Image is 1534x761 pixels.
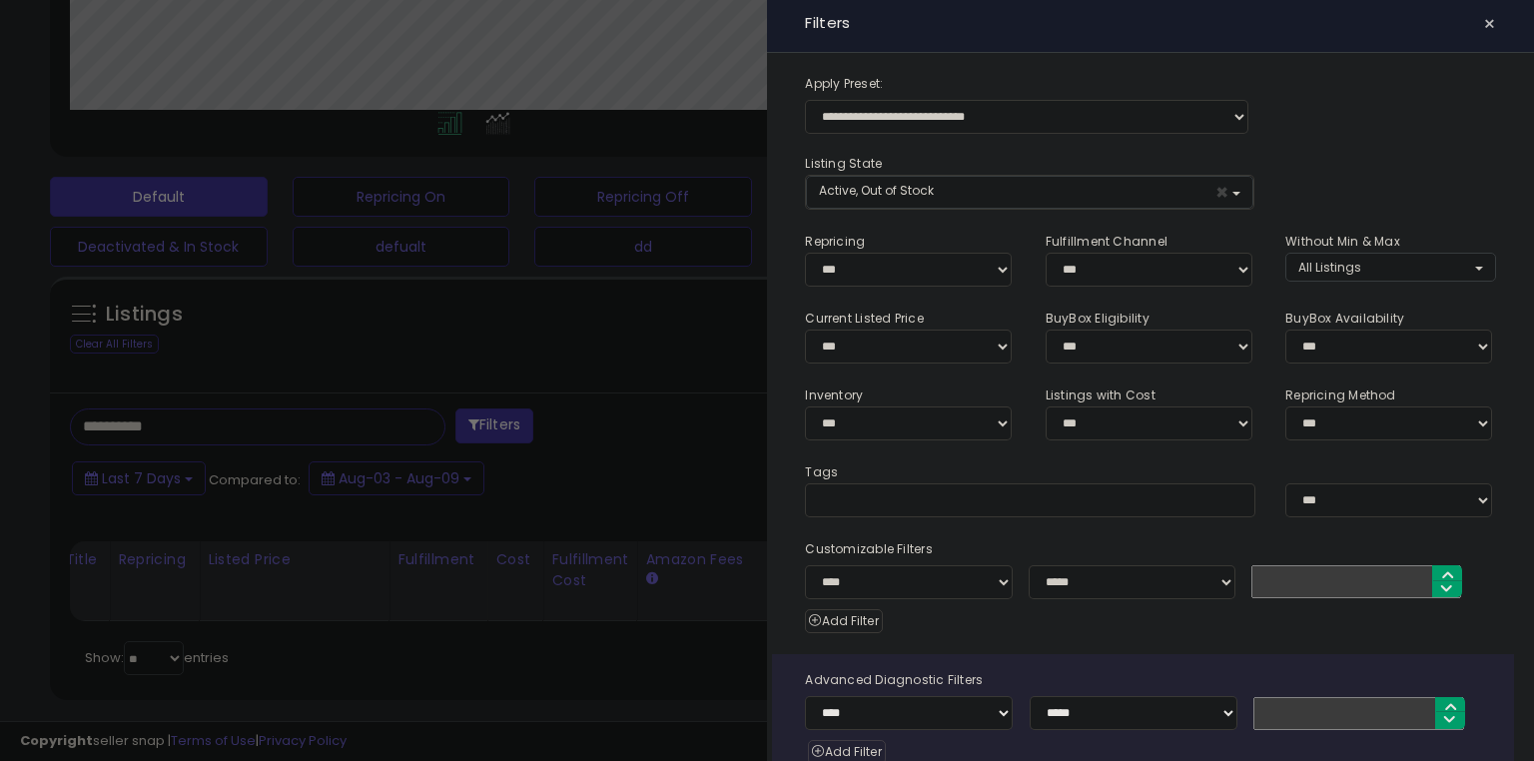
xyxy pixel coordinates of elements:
small: Fulfillment Channel [1046,233,1167,250]
button: All Listings [1285,253,1495,282]
small: Without Min & Max [1285,233,1400,250]
small: Customizable Filters [790,538,1510,560]
small: Repricing Method [1285,386,1396,403]
span: Advanced Diagnostic Filters [790,669,1513,691]
small: BuyBox Eligibility [1046,310,1150,327]
span: × [1483,10,1496,38]
small: Tags [790,461,1510,483]
span: Active, Out of Stock [819,182,934,199]
small: Inventory [805,386,863,403]
h4: Filters [805,15,1495,32]
span: × [1215,182,1228,203]
small: Listings with Cost [1046,386,1155,403]
button: Add Filter [805,609,882,633]
span: All Listings [1298,259,1361,276]
small: BuyBox Availability [1285,310,1404,327]
button: Active, Out of Stock × [806,176,1252,209]
label: Apply Preset: [790,73,1510,95]
small: Listing State [805,155,882,172]
small: Current Listed Price [805,310,923,327]
button: × [1475,10,1504,38]
small: Repricing [805,233,865,250]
